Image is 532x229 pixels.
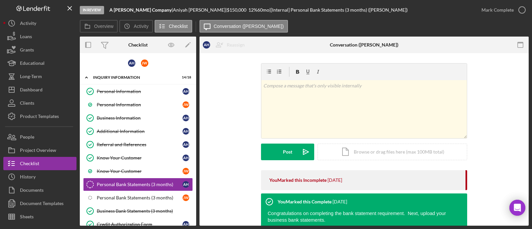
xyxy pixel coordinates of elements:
div: Know Your Customer [97,169,183,174]
a: Additional InformationAH [83,125,193,138]
div: Personal Information [97,102,183,107]
div: A H [128,59,135,67]
div: Long-Term [20,70,42,85]
div: J W [183,168,189,174]
div: Credit Authorization Form [97,222,183,227]
div: You Marked this Incomplete [269,177,327,183]
div: Checklist [128,42,148,48]
div: Sheets [20,210,34,225]
b: A [PERSON_NAME] Company [109,7,172,13]
button: Dashboard [3,83,76,96]
div: A H [183,115,189,121]
a: Business Bank Statements (3 months) [83,204,193,218]
div: Personal Bank Statements (3 months) [97,182,183,187]
div: Checklist [20,157,39,172]
a: Personal InformationJW [83,98,193,111]
div: Aniyah [PERSON_NAME] | [173,7,227,13]
div: Activity [20,17,36,32]
div: History [20,170,36,185]
div: Product Templates [20,110,59,125]
time: 2025-08-13 20:39 [328,177,342,183]
div: Post [283,144,292,160]
div: 14 / 18 [179,75,191,79]
div: Loans [20,30,32,45]
button: AHReassign [199,38,251,52]
time: 2025-07-23 17:44 [332,199,347,204]
div: Business Bank Statements (3 months) [97,208,193,214]
div: Personal Information [97,89,183,94]
div: Business Information [97,115,183,121]
button: Checklist [3,157,76,170]
div: A H [183,88,189,95]
span: $150,000 [227,7,246,13]
div: A H [183,181,189,188]
button: Sheets [3,210,76,223]
div: Conversation ([PERSON_NAME]) [330,42,398,48]
a: People [3,130,76,144]
button: Documents [3,183,76,197]
button: Overview [80,20,118,33]
div: Open Intercom Messenger [509,200,525,216]
div: A H [183,155,189,161]
div: A H [183,221,189,228]
button: Clients [3,96,76,110]
div: Dashboard [20,83,43,98]
a: Business InformationAH [83,111,193,125]
a: Personal Bank Statements (3 months)AH [83,178,193,191]
a: Know Your CustomerJW [83,165,193,178]
label: Conversation ([PERSON_NAME]) [214,24,284,29]
a: Referral and ReferencesAH [83,138,193,151]
div: J W [183,194,189,201]
div: Educational [20,57,45,71]
button: Document Templates [3,197,76,210]
div: People [20,130,34,145]
button: Educational [3,57,76,70]
button: Conversation ([PERSON_NAME]) [199,20,288,33]
button: Activity [3,17,76,30]
div: 60 mo [257,7,269,13]
div: 12 % [248,7,257,13]
div: J W [141,59,148,67]
button: Long-Term [3,70,76,83]
div: You Marked this Complete [278,199,332,204]
div: A H [183,128,189,135]
div: In Review [80,6,104,14]
div: Personal Bank Statements (3 months) [97,195,183,200]
a: Know Your CustomerAH [83,151,193,165]
div: A H [203,41,210,49]
div: Reassign [227,38,245,52]
a: Personal InformationAH [83,85,193,98]
label: Activity [134,24,148,29]
div: INQUIRY INFORMATION [93,75,175,79]
div: Know Your Customer [97,155,183,161]
label: Checklist [169,24,188,29]
div: | [Internal] Personal Bank Statements (3 months) ([PERSON_NAME]) [269,7,408,13]
div: Documents [20,183,44,198]
span: Congratulations on completing the bank statement requirement. Next, upload your business bank sta... [268,211,446,223]
button: Project Overview [3,144,76,157]
a: History [3,170,76,183]
div: Mark Complete [481,3,514,17]
a: Personal Bank Statements (3 months)JW [83,191,193,204]
a: Product Templates [3,110,76,123]
button: Grants [3,43,76,57]
div: Clients [20,96,34,111]
div: A H [183,141,189,148]
div: | [109,7,173,13]
div: Grants [20,43,34,58]
div: J W [183,101,189,108]
button: Activity [119,20,153,33]
button: Loans [3,30,76,43]
div: Project Overview [20,144,56,159]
